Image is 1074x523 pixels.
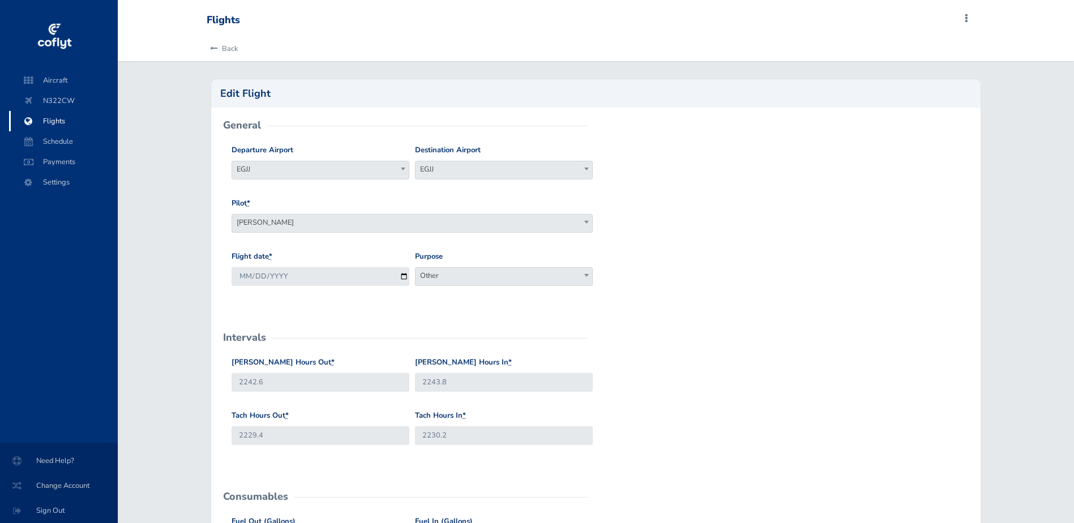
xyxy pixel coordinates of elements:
[14,475,104,496] span: Change Account
[232,161,409,177] span: EGJJ
[20,152,106,172] span: Payments
[36,20,73,54] img: coflyt logo
[415,144,481,156] label: Destination Airport
[247,198,250,208] abbr: required
[463,410,466,421] abbr: required
[415,161,593,179] span: EGJJ
[207,36,238,61] a: Back
[232,144,293,156] label: Departure Airport
[220,88,972,98] h2: Edit Flight
[14,500,104,521] span: Sign Out
[223,120,261,130] h2: General
[232,161,409,179] span: EGJJ
[20,91,106,111] span: N322CW
[415,410,466,422] label: Tach Hours In
[232,357,335,368] label: [PERSON_NAME] Hours Out
[415,357,512,368] label: [PERSON_NAME] Hours In
[415,251,443,263] label: Purpose
[232,214,593,233] span: Chris Marshall
[223,491,288,501] h2: Consumables
[20,131,106,152] span: Schedule
[232,251,272,263] label: Flight date
[207,14,240,27] div: Flights
[269,251,272,261] abbr: required
[232,410,289,422] label: Tach Hours Out
[20,111,106,131] span: Flights
[285,410,289,421] abbr: required
[508,357,512,367] abbr: required
[20,70,106,91] span: Aircraft
[20,172,106,192] span: Settings
[232,198,250,209] label: Pilot
[416,161,592,177] span: EGJJ
[223,332,266,342] h2: Intervals
[14,451,104,471] span: Need Help?
[232,215,593,230] span: Chris Marshall
[416,268,592,284] span: Other
[331,357,335,367] abbr: required
[415,267,593,286] span: Other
